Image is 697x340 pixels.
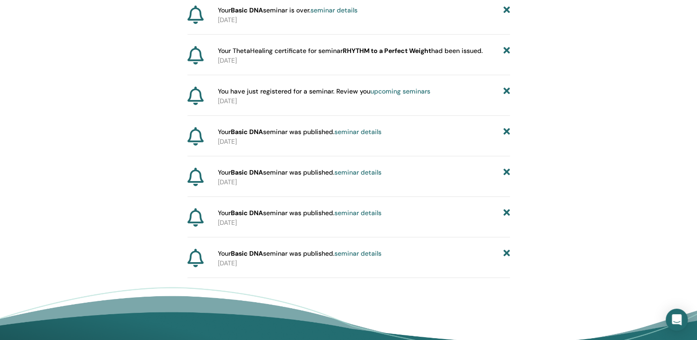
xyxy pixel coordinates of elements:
strong: Basic DNA [231,6,263,14]
p: [DATE] [218,177,510,187]
a: seminar details [310,6,357,14]
p: [DATE] [218,218,510,228]
a: upcoming seminars [370,87,430,95]
p: [DATE] [218,258,510,268]
span: Your ThetaHealing certificate for seminar had been issued. [218,46,483,56]
span: Your seminar was published. [218,127,381,137]
span: Your seminar was published. [218,249,381,258]
div: Open Intercom Messenger [666,309,688,331]
a: seminar details [334,168,381,176]
p: [DATE] [218,56,510,65]
strong: Basic DNA [231,168,263,176]
p: [DATE] [218,15,510,25]
strong: Basic DNA [231,249,263,258]
span: You have just registered for a seminar. Review you [218,87,430,96]
span: Your seminar was published. [218,208,381,218]
strong: Basic DNA [231,209,263,217]
span: Your seminar was published. [218,168,381,177]
p: [DATE] [218,137,510,147]
b: RHYTHM to a Perfect Weight [343,47,431,55]
a: seminar details [334,249,381,258]
a: seminar details [334,209,381,217]
strong: Basic DNA [231,128,263,136]
a: seminar details [334,128,381,136]
p: [DATE] [218,96,510,106]
span: Your seminar is over. [218,6,357,15]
